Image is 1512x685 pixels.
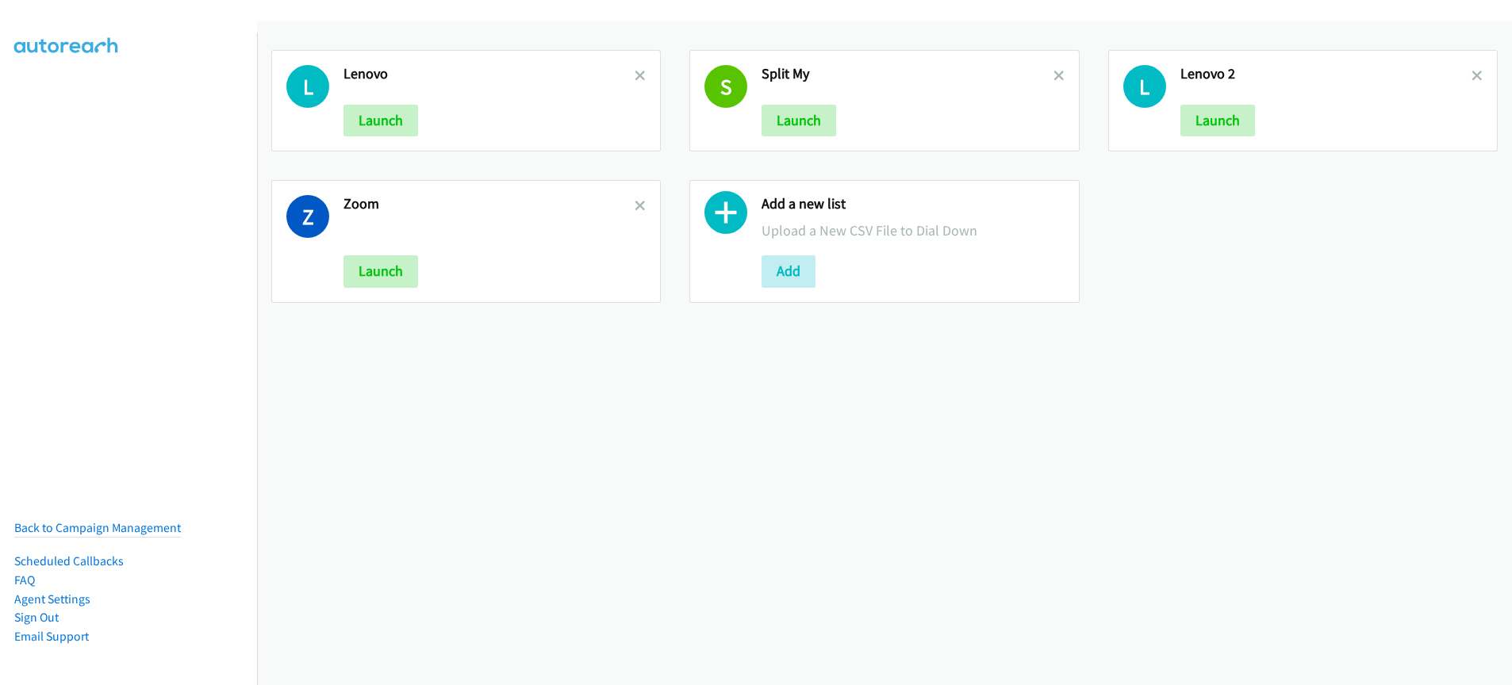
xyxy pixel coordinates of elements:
a: Back to Campaign Management [14,520,181,535]
h2: Split My [762,65,1053,83]
a: Agent Settings [14,591,90,607]
a: Sign Out [14,610,59,625]
p: Upload a New CSV File to Dial Down [762,220,1064,241]
a: FAQ [14,572,35,587]
a: Email Support [14,629,89,644]
button: Launch [1180,105,1255,136]
h1: S [704,65,747,108]
button: Launch [762,105,836,136]
h2: Add a new list [762,195,1064,213]
button: Launch [343,255,418,287]
h2: Zoom [343,195,635,213]
h1: Z [286,195,329,238]
button: Add [762,255,815,287]
button: Launch [343,105,418,136]
h2: Lenovo 2 [1180,65,1472,83]
h2: Lenovo [343,65,635,83]
h1: L [286,65,329,108]
h1: L [1123,65,1166,108]
a: Scheduled Callbacks [14,553,124,568]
